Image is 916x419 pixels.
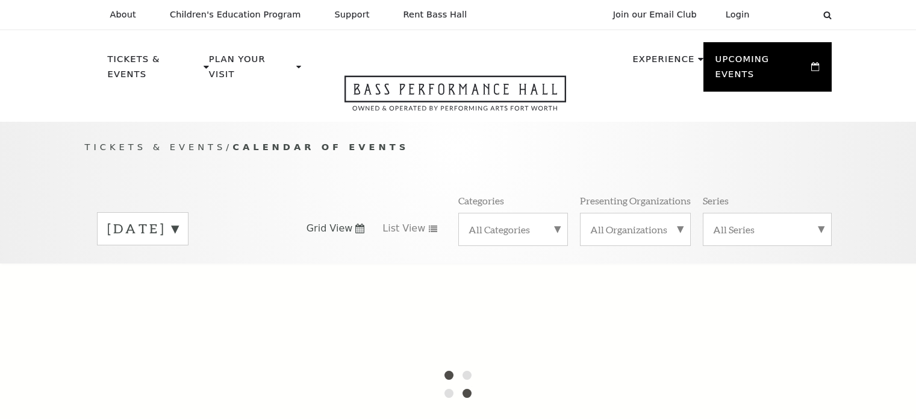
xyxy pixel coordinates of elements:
select: Select: [769,9,812,20]
label: [DATE] [107,219,178,238]
p: / [85,140,832,155]
label: All Series [713,223,821,236]
p: About [110,10,136,20]
p: Presenting Organizations [580,194,691,207]
p: Upcoming Events [715,52,809,89]
label: All Organizations [590,223,681,236]
p: Support [335,10,370,20]
p: Categories [458,194,504,207]
p: Tickets & Events [108,52,201,89]
label: All Categories [469,223,558,236]
p: Plan Your Visit [209,52,293,89]
span: Tickets & Events [85,142,226,152]
p: Series [703,194,729,207]
span: Calendar of Events [232,142,409,152]
p: Experience [632,52,694,74]
span: List View [382,222,425,235]
p: Rent Bass Hall [403,10,467,20]
span: Grid View [307,222,353,235]
p: Children's Education Program [170,10,301,20]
